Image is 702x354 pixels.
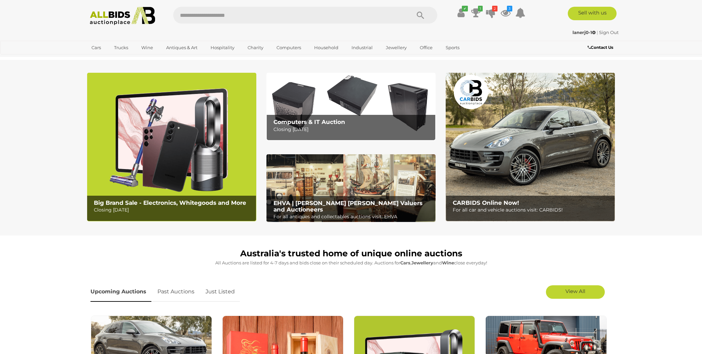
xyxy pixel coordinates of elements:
[266,73,436,140] a: Computers & IT Auction Computers & IT Auction Closing [DATE]
[347,42,377,53] a: Industrial
[572,30,596,35] strong: lanerj0-1
[162,42,202,53] a: Antiques & Art
[266,73,436,140] img: Computers & IT Auction
[272,42,305,53] a: Computers
[501,7,511,19] a: 3
[137,42,157,53] a: Wine
[572,30,597,35] a: lanerj0-1
[152,282,199,302] a: Past Auctions
[588,44,615,51] a: Contact Us
[87,53,144,64] a: [GEOGRAPHIC_DATA]
[273,125,432,134] p: Closing [DATE]
[310,42,343,53] a: Household
[200,282,240,302] a: Just Listed
[94,206,252,214] p: Closing [DATE]
[441,42,464,53] a: Sports
[442,260,454,265] strong: Wine
[273,213,432,221] p: For all antiques and collectables auctions visit: EHVA
[266,154,436,222] img: EHVA | Evans Hastings Valuers and Auctioneers
[446,73,615,221] img: CARBIDS Online Now!
[266,154,436,222] a: EHVA | Evans Hastings Valuers and Auctioneers EHVA | [PERSON_NAME] [PERSON_NAME] Valuers and Auct...
[94,199,246,206] b: Big Brand Sale - Electronics, Whitegoods and More
[568,7,617,20] a: Sell with us
[87,73,256,221] img: Big Brand Sale - Electronics, Whitegoods and More
[588,45,613,50] b: Contact Us
[453,206,611,214] p: For all car and vehicle auctions visit: CARBIDS!
[404,7,437,24] button: Search
[90,282,151,302] a: Upcoming Auctions
[492,6,497,11] i: 2
[456,7,466,19] a: ✔
[415,42,437,53] a: Office
[507,6,512,11] i: 3
[90,249,612,258] h1: Australia's trusted home of unique online auctions
[273,200,422,213] b: EHVA | [PERSON_NAME] [PERSON_NAME] Valuers and Auctioneers
[206,42,239,53] a: Hospitality
[565,288,585,294] span: View All
[446,73,615,221] a: CARBIDS Online Now! CARBIDS Online Now! For all car and vehicle auctions visit: CARBIDS!
[486,7,496,19] a: 2
[453,199,519,206] b: CARBIDS Online Now!
[243,42,268,53] a: Charity
[87,42,105,53] a: Cars
[599,30,619,35] a: Sign Out
[86,7,159,25] img: Allbids.com.au
[471,7,481,19] a: 1
[90,259,612,267] p: All Auctions are listed for 4-7 days and bids close on their scheduled day. Auctions for , and cl...
[478,6,483,11] i: 1
[411,260,433,265] strong: Jewellery
[462,6,468,11] i: ✔
[546,285,605,299] a: View All
[400,260,410,265] strong: Cars
[597,30,598,35] span: |
[87,73,256,221] a: Big Brand Sale - Electronics, Whitegoods and More Big Brand Sale - Electronics, Whitegoods and Mo...
[273,119,345,125] b: Computers & IT Auction
[110,42,133,53] a: Trucks
[381,42,411,53] a: Jewellery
